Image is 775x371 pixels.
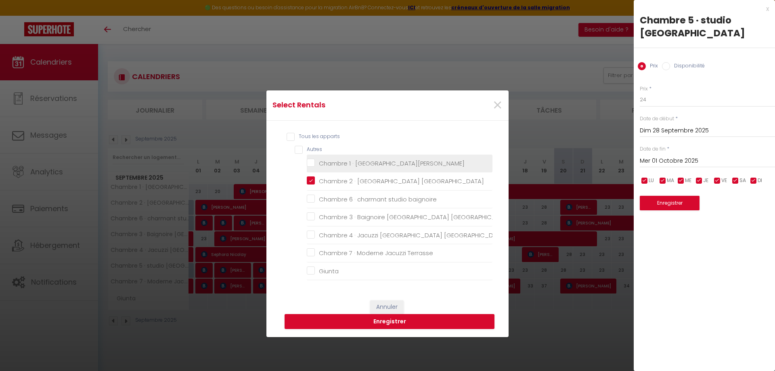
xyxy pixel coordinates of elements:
[670,62,705,71] label: Disponibilité
[640,85,648,93] label: Prix
[649,177,654,184] span: LU
[6,3,31,27] button: Ouvrir le widget de chat LiveChat
[640,14,769,40] div: Chambre 5 · studio [GEOGRAPHIC_DATA]
[319,267,339,275] span: Giunta
[640,145,666,153] label: Date de fin
[703,177,708,184] span: JE
[492,97,503,114] button: Close
[739,177,746,184] span: SA
[741,335,769,365] iframe: Chat
[319,231,507,239] span: Chambre 4 · Jacuzzi [GEOGRAPHIC_DATA] [GEOGRAPHIC_DATA]
[640,196,700,210] button: Enregistrer
[646,62,658,71] label: Prix
[634,4,769,14] div: x
[667,177,674,184] span: MA
[640,115,674,123] label: Date de début
[758,177,762,184] span: DI
[370,300,404,314] button: Annuler
[285,314,494,329] button: Enregistrer
[272,99,422,111] h4: Select Rentals
[319,159,465,168] span: Chambre 1 · [GEOGRAPHIC_DATA][PERSON_NAME]
[685,177,691,184] span: ME
[721,177,727,184] span: VE
[492,93,503,117] span: ×
[319,195,437,203] span: Chambre 6 · charmant studio baignoire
